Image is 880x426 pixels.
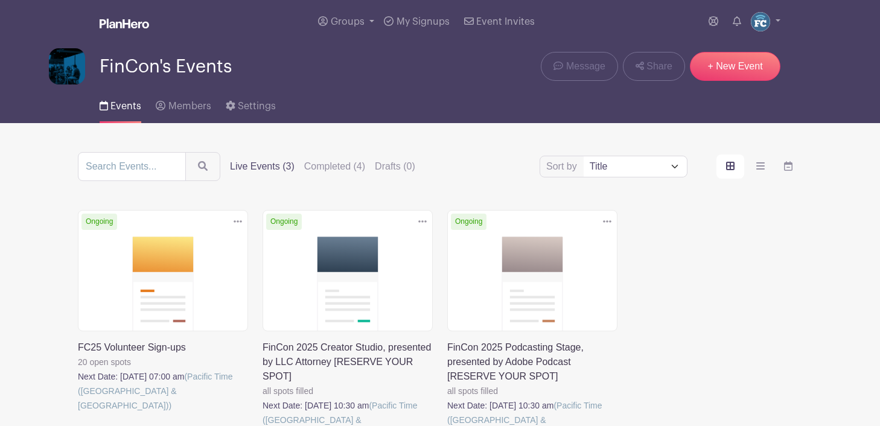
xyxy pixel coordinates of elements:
[304,159,365,174] label: Completed (4)
[646,59,672,74] span: Share
[397,17,450,27] span: My Signups
[541,52,617,81] a: Message
[623,52,685,81] a: Share
[156,84,211,123] a: Members
[168,101,211,111] span: Members
[100,57,232,77] span: FinCon's Events
[566,59,605,74] span: Message
[78,152,186,181] input: Search Events...
[546,159,581,174] label: Sort by
[230,159,415,174] div: filters
[690,52,780,81] a: + New Event
[100,19,149,28] img: logo_white-6c42ec7e38ccf1d336a20a19083b03d10ae64f83f12c07503d8b9e83406b4c7d.svg
[230,159,295,174] label: Live Events (3)
[375,159,415,174] label: Drafts (0)
[751,12,770,31] img: FC%20circle.png
[100,84,141,123] a: Events
[331,17,365,27] span: Groups
[716,154,802,179] div: order and view
[226,84,276,123] a: Settings
[238,101,276,111] span: Settings
[110,101,141,111] span: Events
[49,48,85,84] img: Screen%20Shot%202024-09-23%20at%207.49.53%20PM.png
[476,17,535,27] span: Event Invites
